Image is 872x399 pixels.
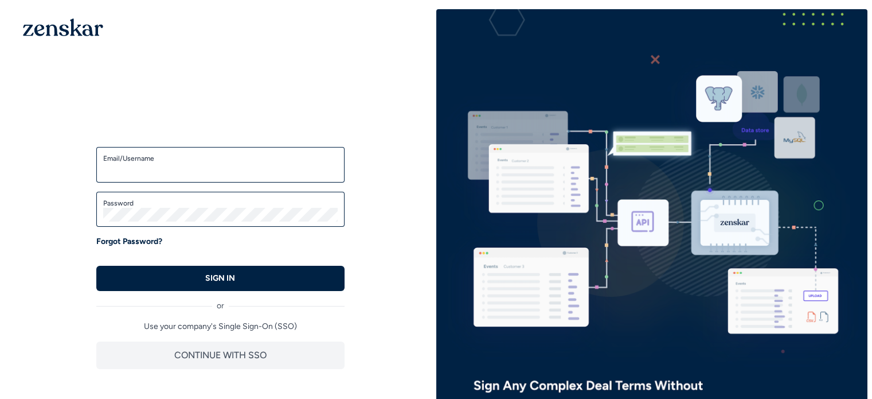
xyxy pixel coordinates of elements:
[96,266,345,291] button: SIGN IN
[103,199,338,208] label: Password
[96,342,345,369] button: CONTINUE WITH SSO
[205,273,235,284] p: SIGN IN
[96,236,162,247] a: Forgot Password?
[96,291,345,312] div: or
[96,321,345,332] p: Use your company's Single Sign-On (SSO)
[103,154,338,163] label: Email/Username
[23,18,103,36] img: 1OGAJ2xQqyY4LXKgY66KYq0eOWRCkrZdAb3gUhuVAqdWPZE9SRJmCz+oDMSn4zDLXe31Ii730ItAGKgCKgCCgCikA4Av8PJUP...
